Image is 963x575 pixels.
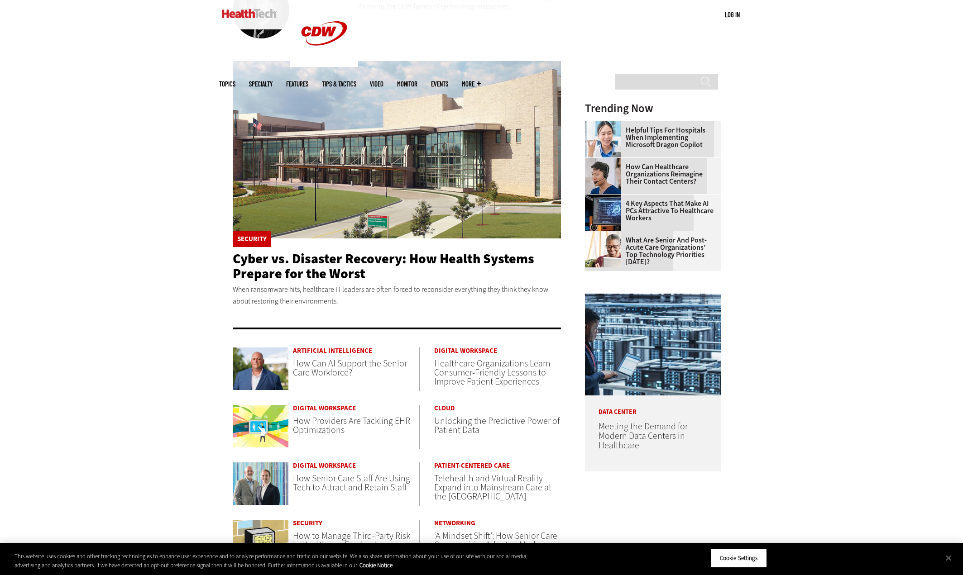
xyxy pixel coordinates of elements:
a: MonITor [397,81,417,87]
span: More [462,81,481,87]
a: Events [431,81,448,87]
a: Video [370,81,383,87]
a: 4 Key Aspects That Make AI PCs Attractive to Healthcare Workers [585,200,715,222]
img: Doctor using phone to dictate to tablet [585,121,621,157]
p: Data Center [585,395,721,415]
span: Topics [219,81,235,87]
img: ehr concept with ribbons flowing out of monitor [233,405,289,447]
a: Healthcare contact center [585,158,626,165]
img: computer "brick" in front of brick wall concept [233,520,289,562]
a: Artificial Intelligence [293,347,419,354]
a: Telehealth and Virtual Reality Expand into Mainstream Care at the [GEOGRAPHIC_DATA] [434,472,551,503]
img: Healthcare contact center [585,158,621,194]
a: ‘A Mindset Shift’: How Senior Care Communities Adapt to Modern Tech Expectations [434,530,557,560]
a: Security [293,520,419,527]
div: This website uses cookies and other tracking technologies to enhance user experience and to analy... [14,552,530,570]
img: Home [222,9,277,18]
a: Digital Workspace [293,462,419,469]
a: How Senior Care Staff Are Using Tech to Attract and Retain Staff [293,472,410,494]
a: Older person using tablet [585,231,626,238]
a: What Are Senior and Post-Acute Care Organizations’ Top Technology Priorities [DATE]? [585,237,715,266]
h3: Trending Now [585,103,721,114]
a: Tips & Tactics [322,81,356,87]
img: engineer with laptop overlooking data center [585,294,721,395]
a: Digital Workspace [434,347,561,354]
a: More information about your privacy [359,561,393,569]
div: User menu [725,10,740,19]
a: Patient-Centered Care [434,462,561,469]
a: Cyber vs. Disaster Recovery: How Health Systems Prepare for the Worst [233,250,534,283]
a: Helpful Tips for Hospitals When Implementing Microsoft Dragon Copilot [585,127,715,148]
img: Joe Velderman [233,347,289,390]
button: Cookie Settings [710,549,767,568]
img: Jess Jantzen and Mike Roach [233,462,289,505]
a: Doctor using phone to dictate to tablet [585,121,626,128]
a: How Can AI Support the Senior Care Workforce? [293,357,407,379]
a: Features [286,81,308,87]
a: Healthcare Organizations Learn Consumer-Friendly Lessons to Improve Patient Experiences [434,357,551,388]
a: Log in [725,10,740,19]
a: Unlocking the Predictive Power of Patient Data [434,415,560,436]
a: How Can Healthcare Organizations Reimagine Their Contact Centers? [585,163,715,185]
a: How to Manage Third-Party Risk in Healthcare Fearlessly [293,530,410,551]
img: Desktop monitor with brain AI concept [585,195,621,231]
a: Digital Workspace [293,405,419,412]
a: CDW [290,60,358,69]
span: Specialty [249,81,273,87]
p: When ransomware hits, healthcare IT leaders are often forced to reconsider everything they think ... [233,284,561,307]
a: Security [237,236,267,242]
a: Desktop monitor with brain AI concept [585,195,626,202]
img: University of Vermont Medical Center’s main campus [233,61,561,238]
a: Cloud [434,405,561,412]
a: Networking [434,520,561,527]
a: Meeting the Demand for Modern Data Centers in Healthcare [599,420,688,451]
img: Older person using tablet [585,231,621,267]
a: How Providers Are Tackling EHR Optimizations [293,415,410,436]
button: Close [939,548,958,568]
